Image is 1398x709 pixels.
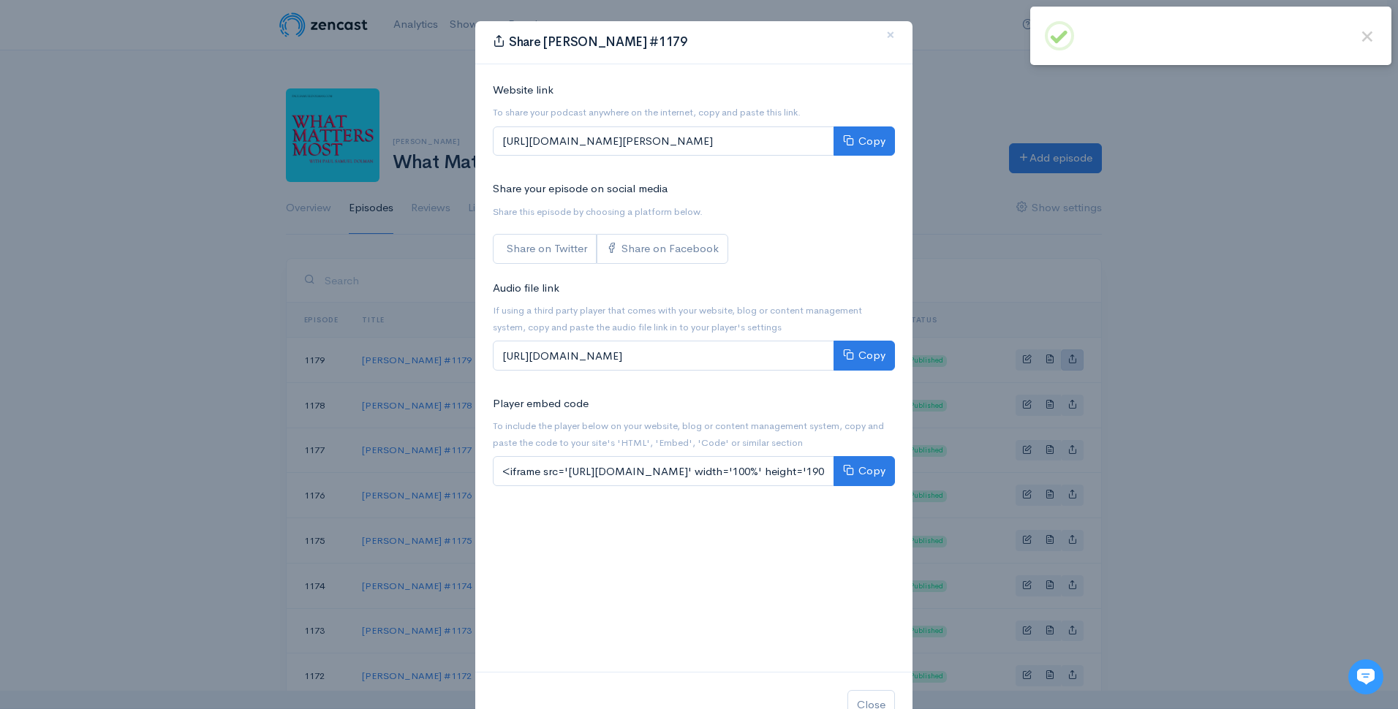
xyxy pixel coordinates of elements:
input: <iframe src='[URL][DOMAIN_NAME]' width='100%' height='190' frameborder='0' scrolling='no' seamles... [493,456,834,486]
a: Share on Facebook [597,234,728,264]
small: To include the player below on your website, blog or content management system, copy and paste th... [493,420,884,449]
input: Search articles [31,194,272,224]
input: [URL][DOMAIN_NAME][PERSON_NAME] [493,126,834,156]
p: Find an answer quickly [9,170,284,188]
span: Share [PERSON_NAME] #1179 [509,34,687,50]
small: To share your podcast anywhere on the internet, copy and paste this link. [493,106,801,118]
label: Website link [493,82,553,99]
iframe: gist-messenger-bubble-iframe [1348,659,1383,694]
label: Player embed code [493,395,589,412]
button: Close this dialog [1358,27,1377,46]
a: Share on Twitter [493,234,597,264]
label: Share your episode on social media [493,181,668,197]
small: Share this episode by choosing a platform below. [493,205,703,218]
button: Copy [834,456,895,486]
label: Audio file link [493,280,559,297]
span: × [886,24,895,45]
button: Close [869,15,913,56]
div: Social sharing links [493,234,728,264]
button: Copy [834,341,895,371]
small: If using a third party player that comes with your website, blog or content management system, co... [493,304,862,333]
button: Copy [834,126,895,156]
span: New conversation [94,121,175,133]
button: New conversation [12,112,281,143]
input: [URL][DOMAIN_NAME] [493,341,834,371]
